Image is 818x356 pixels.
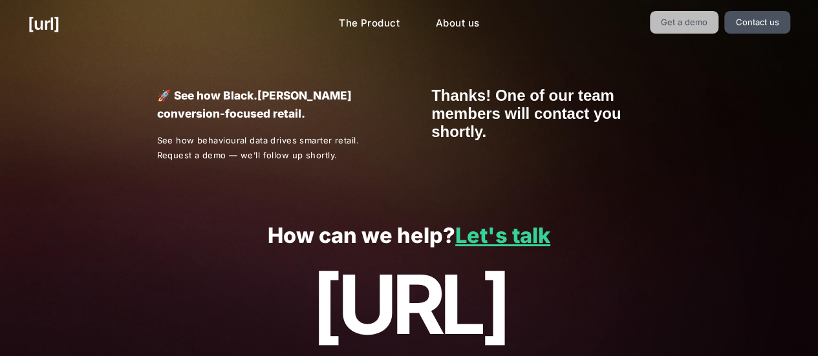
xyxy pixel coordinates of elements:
[28,258,790,350] p: [URL]
[724,11,790,34] a: Contact us
[425,11,490,36] a: About us
[28,11,59,36] a: [URL]
[28,224,790,248] p: How can we help?
[328,11,410,36] a: The Product
[156,133,387,163] p: See how behavioural data drives smarter retail. Request a demo — we’ll follow up shortly.
[455,223,550,248] a: Let's talk
[650,11,719,34] a: Get a demo
[431,87,661,141] iframe: Form 1
[156,87,386,123] p: 🚀 See how Black.[PERSON_NAME] conversion-focused retail.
